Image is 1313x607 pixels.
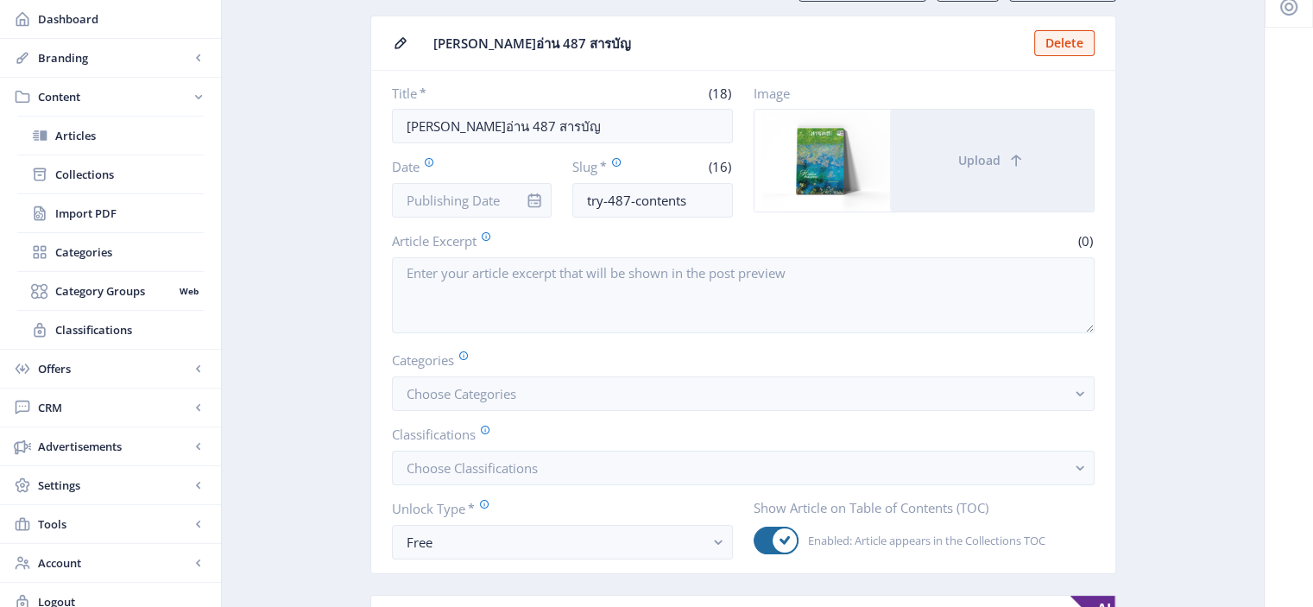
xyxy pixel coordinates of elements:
[55,166,204,183] span: Collections
[17,311,204,349] a: Classifications
[17,194,204,232] a: Import PDF
[392,499,719,518] label: Unlock Type
[392,525,733,560] button: Free
[38,49,190,66] span: Branding
[392,425,1081,444] label: Classifications
[1034,30,1095,56] button: Delete
[17,155,204,193] a: Collections
[392,231,736,250] label: Article Excerpt
[55,205,204,222] span: Import PDF
[38,554,190,572] span: Account
[38,88,190,105] span: Content
[38,360,190,377] span: Offers
[407,385,516,402] span: Choose Categories
[392,183,552,218] input: Publishing Date
[407,459,538,477] span: Choose Classifications
[17,117,204,155] a: Articles
[55,127,204,144] span: Articles
[706,158,733,175] span: (16)
[38,477,190,494] span: Settings
[1076,232,1095,250] span: (0)
[407,532,704,553] div: Free
[890,110,1094,212] button: Upload
[55,243,204,261] span: Categories
[17,233,204,271] a: Categories
[17,272,204,310] a: Category GroupsWeb
[392,85,556,102] label: Title
[55,282,174,300] span: Category Groups
[392,109,733,143] input: Type Article Title ...
[572,183,733,218] input: this-is-how-a-slug-looks-like
[174,282,204,300] nb-badge: Web
[38,399,190,416] span: CRM
[754,499,1081,516] label: Show Article on Table of Contents (TOC)
[38,10,207,28] span: Dashboard
[392,451,1095,485] button: Choose Classifications
[958,154,1001,168] span: Upload
[754,85,1081,102] label: Image
[392,351,1081,370] label: Categories
[433,35,1024,53] span: [PERSON_NAME]อ่าน 487 สารบัญ
[572,157,646,176] label: Slug
[392,157,539,176] label: Date
[706,85,733,102] span: (18)
[392,376,1095,411] button: Choose Categories
[526,192,543,209] nb-icon: info
[799,530,1045,551] span: Enabled: Article appears in the Collections TOC
[55,321,204,338] span: Classifications
[38,515,190,533] span: Tools
[38,438,190,455] span: Advertisements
